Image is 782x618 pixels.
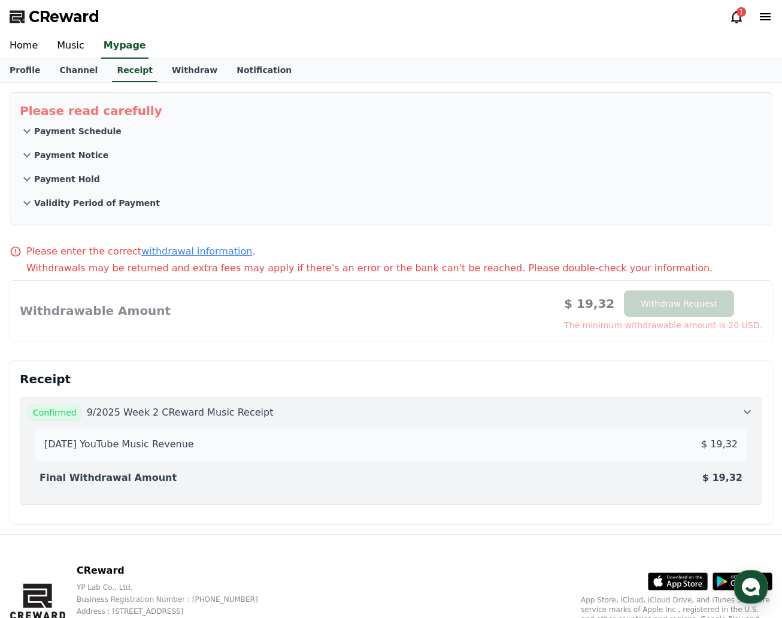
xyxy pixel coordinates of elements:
[34,173,100,185] p: Payment Hold
[729,10,744,24] a: 1
[26,261,772,275] p: Withdrawals may be returned and extra fees may apply if there's an error or the bank can't be rea...
[77,583,277,592] p: YP Lab Co., Ltd.
[177,398,207,407] span: Settings
[50,59,107,82] a: Channel
[702,471,742,485] p: $ 19,32
[77,607,277,616] p: Address : [STREET_ADDRESS]
[34,197,160,209] p: Validity Period of Payment
[47,34,94,59] a: Music
[31,398,51,407] span: Home
[20,397,762,505] button: Confirmed 9/2025 Week 2 CReward Music Receipt [DATE] YouTube Music Revenue $ 19,32 Final Withdraw...
[20,143,762,167] button: Payment Notice
[20,191,762,215] button: Validity Period of Payment
[34,149,108,161] p: Payment Notice
[40,471,177,485] p: Final Withdrawal Amount
[29,7,99,26] span: CReward
[154,380,230,410] a: Settings
[77,595,277,604] p: Business Registration Number : [PHONE_NUMBER]
[101,34,148,59] a: Mypage
[26,244,255,259] p: Please enter the correct .
[141,246,252,257] a: withdrawal information
[227,59,301,82] a: Notification
[162,59,227,82] a: Withdraw
[99,398,135,408] span: Messages
[77,564,277,578] p: CReward
[701,437,738,452] p: $ 19,32
[736,7,746,17] div: 1
[20,167,762,191] button: Payment Hold
[4,380,79,410] a: Home
[44,437,194,452] p: [DATE] YouTube Music Revenue
[10,7,99,26] a: CReward
[34,125,122,137] p: Payment Schedule
[20,119,762,143] button: Payment Schedule
[79,380,154,410] a: Messages
[20,102,762,119] p: Please read carefully
[28,405,82,420] span: Confirmed
[112,59,157,82] a: Receipt
[20,371,762,387] p: Receipt
[87,405,274,420] p: 9/2025 Week 2 CReward Music Receipt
